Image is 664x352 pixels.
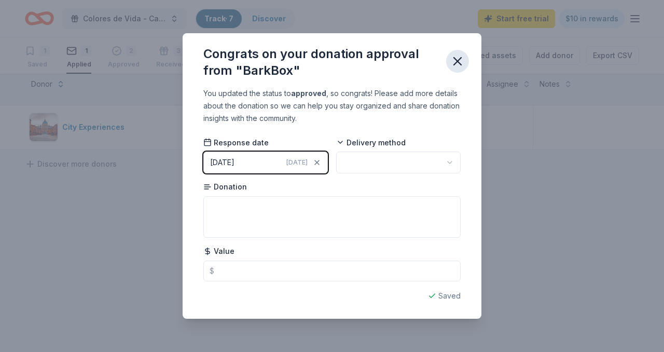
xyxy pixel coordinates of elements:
button: [DATE][DATE] [203,152,328,173]
b: approved [291,89,326,98]
div: Congrats on your donation approval from "BarkBox" [203,46,438,79]
span: [DATE] [286,158,308,167]
div: [DATE] [210,156,234,169]
span: Value [203,246,234,256]
span: Response date [203,138,269,148]
div: You updated the status to , so congrats! Please add more details about the donation so we can hel... [203,87,461,125]
span: Donation [203,182,247,192]
span: Delivery method [336,138,406,148]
